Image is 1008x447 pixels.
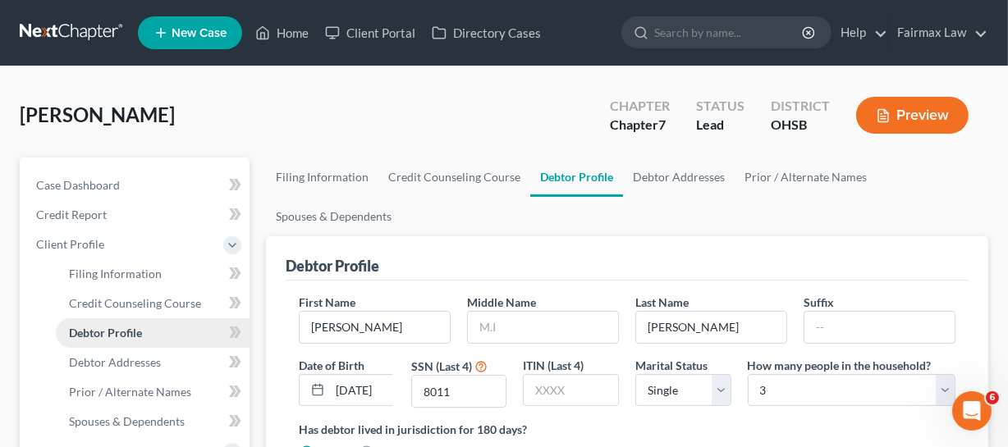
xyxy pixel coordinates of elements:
a: Case Dashboard [23,171,250,200]
a: Spouses & Dependents [56,407,250,436]
input: XXXX [412,376,506,407]
a: Client Portal [317,18,424,48]
a: Help [832,18,887,48]
a: Filing Information [266,157,378,197]
input: -- [804,312,955,343]
a: Filing Information [56,259,250,289]
span: Debtor Profile [69,326,142,340]
a: Debtor Profile [530,157,623,197]
div: Lead [696,116,745,135]
span: [PERSON_NAME] [20,103,175,126]
div: Chapter [610,116,670,135]
label: Marital Status [635,357,708,374]
label: SSN (Last 4) [411,358,472,375]
span: Prior / Alternate Names [69,385,191,399]
div: Chapter [610,97,670,116]
label: First Name [299,294,355,311]
span: Filing Information [69,267,162,281]
a: Home [247,18,317,48]
span: Debtor Addresses [69,355,161,369]
input: -- [300,312,450,343]
span: Case Dashboard [36,178,120,192]
iframe: Intercom live chat [952,391,992,431]
a: Debtor Addresses [623,157,735,197]
span: 7 [658,116,666,132]
div: Debtor Profile [286,256,379,276]
div: OHSB [771,116,830,135]
a: Credit Counseling Course [56,289,250,318]
span: Credit Counseling Course [69,296,201,310]
input: Search by name... [654,17,804,48]
a: Debtor Profile [56,318,250,348]
div: Status [696,97,745,116]
label: Suffix [804,294,834,311]
a: Prior / Alternate Names [56,377,250,407]
label: Last Name [635,294,689,311]
a: Credit Counseling Course [378,157,530,197]
input: MM/DD/YYYY [330,375,396,406]
span: Credit Report [36,208,107,221]
a: Prior / Alternate Names [735,157,877,197]
span: 6 [986,391,999,404]
input: M.I [468,312,618,343]
input: -- [636,312,786,343]
span: Client Profile [36,237,104,251]
button: Preview [856,97,969,134]
a: Debtor Addresses [56,348,250,377]
span: New Case [172,27,227,39]
label: ITIN (Last 4) [523,357,584,374]
div: District [771,97,830,116]
label: Date of Birth [299,357,364,374]
a: Directory Cases [424,18,549,48]
a: Fairmax Law [889,18,987,48]
span: Spouses & Dependents [69,414,185,428]
label: Has debtor lived in jurisdiction for 180 days? [299,421,955,438]
label: Middle Name [467,294,536,311]
input: XXXX [524,375,618,406]
label: How many people in the household? [748,357,932,374]
a: Spouses & Dependents [266,197,401,236]
a: Credit Report [23,200,250,230]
